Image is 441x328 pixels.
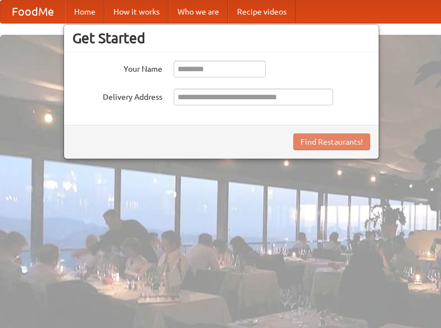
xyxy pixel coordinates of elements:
[72,30,370,47] h3: Get Started
[169,1,228,23] a: Who we are
[228,1,295,23] a: Recipe videos
[104,1,169,23] a: How it works
[1,1,65,23] a: FoodMe
[293,133,370,150] button: Find Restaurants!
[72,89,162,103] label: Delivery Address
[72,61,162,75] label: Your Name
[65,1,104,23] a: Home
